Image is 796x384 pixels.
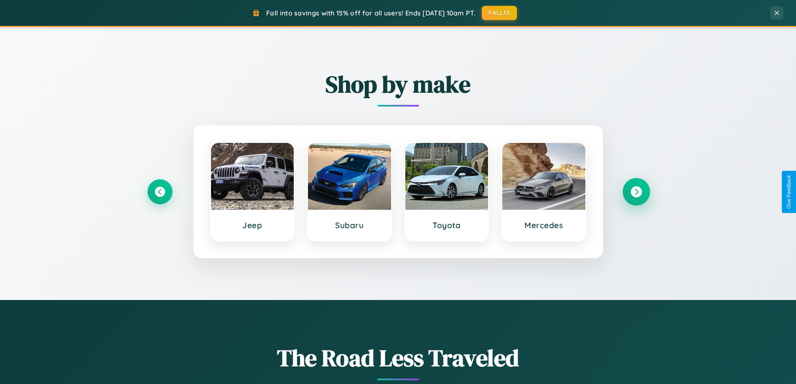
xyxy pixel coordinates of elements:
[148,68,649,100] h2: Shop by make
[786,175,792,209] div: Give Feedback
[511,220,577,230] h3: Mercedes
[219,220,286,230] h3: Jeep
[482,6,517,20] button: FALL15
[148,342,649,374] h1: The Road Less Traveled
[266,9,476,17] span: Fall into savings with 15% off for all users! Ends [DATE] 10am PT.
[414,220,480,230] h3: Toyota
[316,220,383,230] h3: Subaru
